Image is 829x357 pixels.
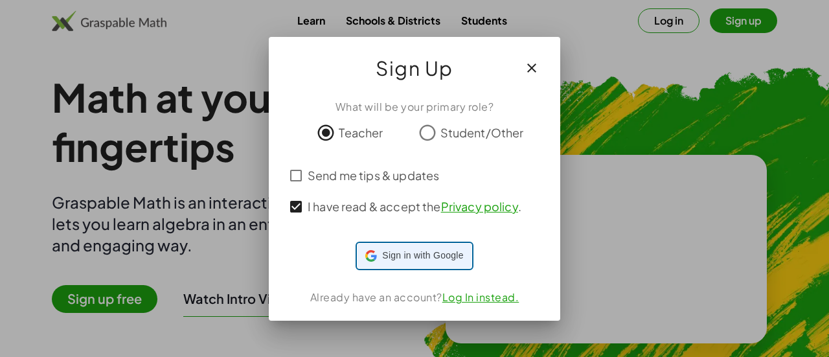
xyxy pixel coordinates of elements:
span: Send me tips & updates [308,167,439,184]
div: Already have an account? [284,290,545,305]
span: Sign in with Google [382,249,463,262]
a: Privacy policy [441,199,518,214]
div: What will be your primary role? [284,99,545,115]
span: Teacher [339,124,383,141]
span: Student/Other [440,124,524,141]
div: Sign in with Google [357,243,471,269]
span: Sign Up [376,52,453,84]
a: Log In instead. [442,290,519,304]
span: I have read & accept the . [308,198,521,215]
